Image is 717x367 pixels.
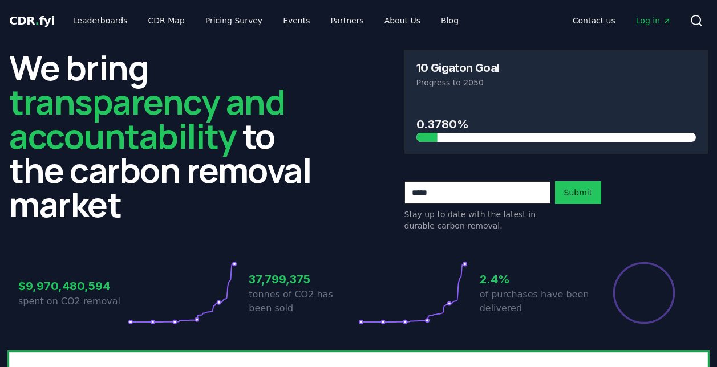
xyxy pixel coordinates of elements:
[322,10,373,31] a: Partners
[416,77,696,88] p: Progress to 2050
[249,288,358,315] p: tonnes of CO2 has been sold
[9,14,55,27] span: CDR fyi
[35,14,39,27] span: .
[18,295,128,308] p: spent on CO2 removal
[64,10,137,31] a: Leaderboards
[196,10,272,31] a: Pricing Survey
[249,271,358,288] h3: 37,799,375
[9,50,313,221] h2: We bring to the carbon removal market
[416,62,500,74] h3: 10 Gigaton Goal
[627,10,680,31] a: Log in
[274,10,319,31] a: Events
[64,10,468,31] nav: Main
[432,10,468,31] a: Blog
[416,116,696,133] h3: 0.3780%
[9,78,285,159] span: transparency and accountability
[564,10,680,31] nav: Main
[480,271,589,288] h3: 2.4%
[564,10,625,31] a: Contact us
[18,278,128,295] h3: $9,970,480,594
[404,209,550,231] p: Stay up to date with the latest in durable carbon removal.
[555,181,602,204] button: Submit
[9,13,55,28] a: CDR.fyi
[375,10,430,31] a: About Us
[480,288,589,315] p: of purchases have been delivered
[612,261,676,325] div: Percentage of sales delivered
[139,10,194,31] a: CDR Map
[636,15,671,26] span: Log in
